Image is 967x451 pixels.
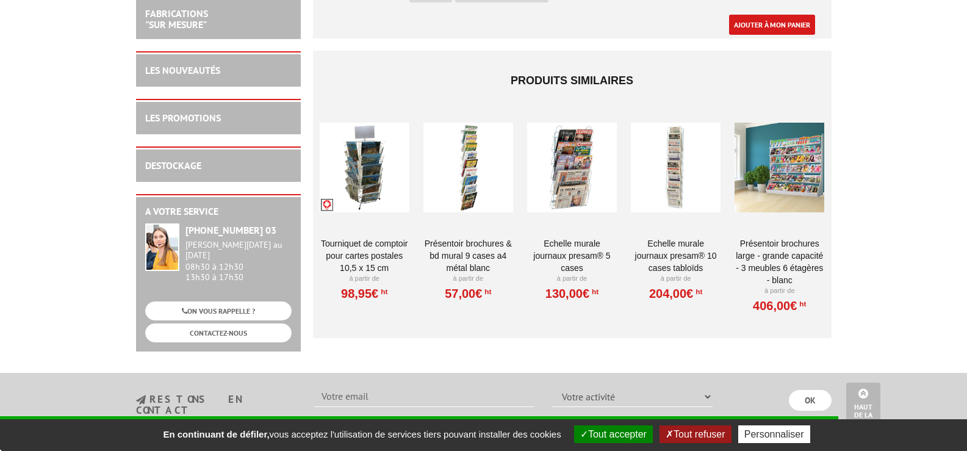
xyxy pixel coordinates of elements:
[797,300,806,308] sup: HT
[145,301,292,320] a: ON VOUS RAPPELLE ?
[314,386,534,407] input: Votre email
[511,74,633,87] span: Produits similaires
[145,64,220,76] a: LES NOUVEAUTÉS
[738,425,810,443] button: Personnaliser (fenêtre modale)
[693,287,702,296] sup: HT
[145,159,201,171] a: DESTOCKAGE
[163,429,269,439] strong: En continuant de défiler,
[649,290,702,297] a: 204,00€HT
[753,302,806,309] a: 406,00€HT
[423,237,513,274] a: Présentoir Brochures & BD mural 9 cases A4 métal blanc
[846,383,880,433] a: Haut de la page
[185,240,292,282] div: 08h30 à 12h30 13h30 à 17h30
[789,390,832,411] input: OK
[145,206,292,217] h2: A votre service
[185,224,276,236] strong: [PHONE_NUMBER] 03
[482,287,491,296] sup: HT
[157,429,567,439] span: vous acceptez l'utilisation de services tiers pouvant installer des cookies
[341,290,387,297] a: 98,95€HT
[545,290,599,297] a: 130,00€HT
[729,15,815,35] a: Ajouter à mon panier
[735,237,824,286] a: Présentoir Brochures large - grande capacité - 3 meubles 6 étagères - Blanc
[423,274,513,284] p: À partir de
[631,274,721,284] p: À partir de
[660,425,731,443] button: Tout refuser
[527,274,617,284] p: À partir de
[735,286,824,296] p: À partir de
[445,290,491,297] a: 57,00€HT
[320,237,409,274] a: Tourniquet de comptoir pour cartes postales 10,5 x 15 cm
[320,274,409,284] p: À partir de
[589,287,599,296] sup: HT
[631,237,721,274] a: Echelle murale journaux Presam® 10 cases tabloïds
[185,240,292,261] div: [PERSON_NAME][DATE] au [DATE]
[136,395,146,405] img: newsletter.jpg
[145,223,179,271] img: widget-service.jpg
[145,323,292,342] a: CONTACTEZ-NOUS
[574,425,653,443] button: Tout accepter
[145,112,221,124] a: LES PROMOTIONS
[527,237,617,274] a: Echelle murale journaux Presam® 5 cases
[145,7,208,31] a: FABRICATIONS"Sur Mesure"
[136,394,297,416] h3: restons en contact
[378,287,387,296] sup: HT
